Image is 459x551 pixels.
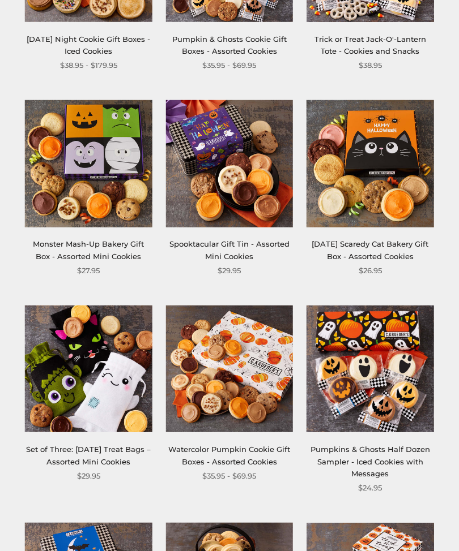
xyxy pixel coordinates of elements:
a: Pumpkins & Ghosts Half Dozen Sampler - Iced Cookies with Messages [311,445,430,479]
span: $27.95 [77,265,100,277]
iframe: Sign Up via Text for Offers [9,508,118,542]
img: Spooktacular Gift Tin - Assorted Mini Cookies [166,101,293,227]
a: Pumpkin & Ghosts Cookie Gift Boxes - Assorted Cookies [172,35,287,56]
span: $38.95 - $179.95 [60,60,117,72]
span: $38.95 [359,60,382,72]
span: $26.95 [359,265,382,277]
a: Watercolor Pumpkin Cookie Gift Boxes - Assorted Cookies [168,445,290,466]
a: [DATE] Scaredy Cat Bakery Gift Box - Assorted Cookies [312,240,428,261]
span: $24.95 [358,483,382,494]
img: Monster Mash-Up Bakery Gift Box - Assorted Mini Cookies [25,101,152,227]
span: $29.95 [218,265,241,277]
span: $35.95 - $69.95 [202,60,256,72]
span: $35.95 - $69.95 [202,471,256,483]
a: Set of Three: [DATE] Treat Bags – Assorted Mini Cookies [26,445,151,466]
a: Monster Mash-Up Bakery Gift Box - Assorted Mini Cookies [33,240,144,261]
img: Halloween Scaredy Cat Bakery Gift Box - Assorted Cookies [307,101,433,227]
a: Spooktacular Gift Tin - Assorted Mini Cookies [169,240,290,261]
span: $29.95 [77,471,100,483]
img: Set of Three: Halloween Treat Bags – Assorted Mini Cookies [25,306,152,433]
img: Watercolor Pumpkin Cookie Gift Boxes - Assorted Cookies [166,306,293,433]
a: Trick or Treat Jack-O'-Lantern Tote - Cookies and Snacks [314,35,426,56]
img: Pumpkins & Ghosts Half Dozen Sampler - Iced Cookies with Messages [307,306,433,433]
a: [DATE] Night Cookie Gift Boxes - Iced Cookies [27,35,150,56]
